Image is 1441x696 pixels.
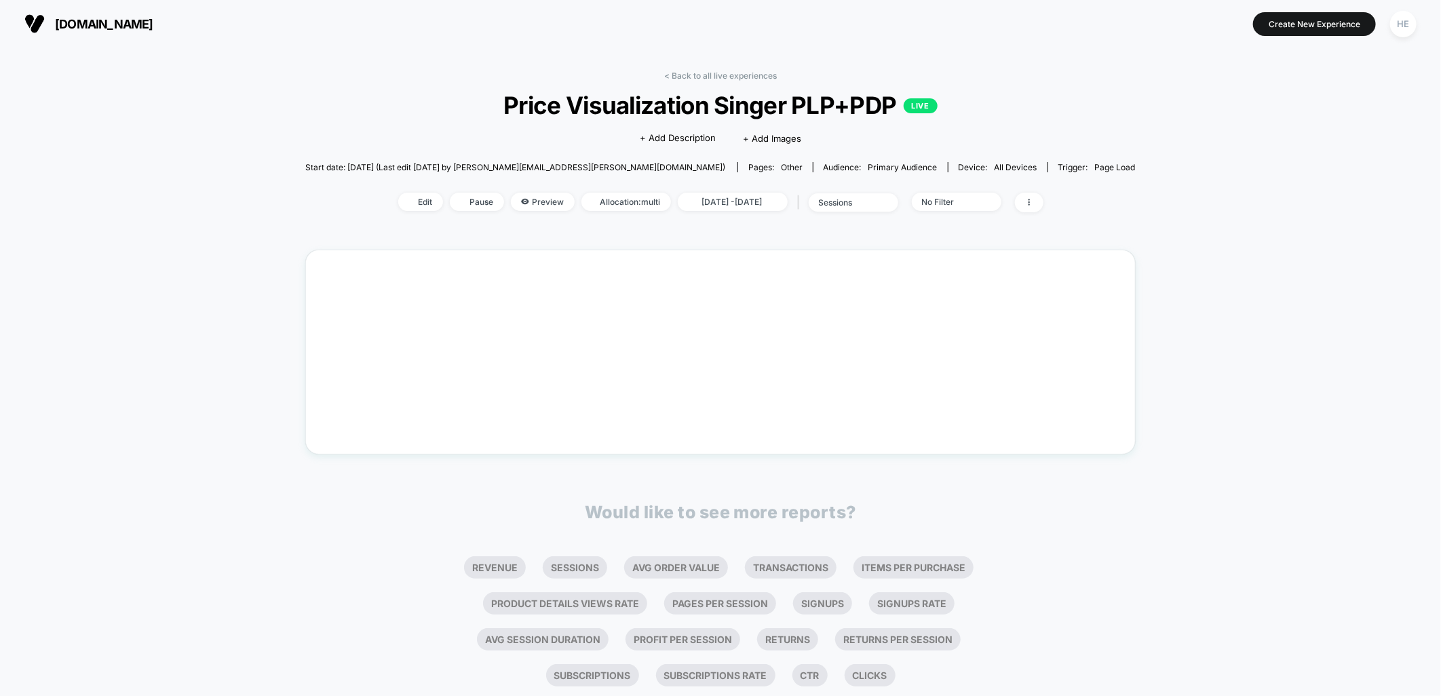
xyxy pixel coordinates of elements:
div: Trigger: [1058,162,1136,172]
li: Product Details Views Rate [483,592,647,615]
div: HE [1390,11,1417,37]
span: Price Visualization Singer PLP+PDP [347,91,1094,119]
span: + Add Description [640,132,716,145]
span: Start date: [DATE] (Last edit [DATE] by [PERSON_NAME][EMAIL_ADDRESS][PERSON_NAME][DOMAIN_NAME]) [305,162,725,172]
span: + Add Images [743,133,801,144]
span: Page Load [1095,162,1136,172]
li: Items Per Purchase [853,556,974,579]
div: Audience: [824,162,938,172]
li: Clicks [845,664,896,687]
p: LIVE [904,98,938,113]
div: sessions [819,197,873,208]
li: Avg Order Value [624,556,728,579]
span: [DOMAIN_NAME] [55,17,153,31]
img: Visually logo [24,14,45,34]
li: Signups [793,592,852,615]
li: Profit Per Session [626,628,740,651]
li: Pages Per Session [664,592,776,615]
span: Device: [948,162,1048,172]
button: [DOMAIN_NAME] [20,13,157,35]
span: | [794,193,809,212]
div: No Filter [922,197,976,207]
button: Create New Experience [1253,12,1376,36]
li: Subscriptions [546,664,639,687]
li: Ctr [792,664,828,687]
a: < Back to all live experiences [664,71,777,81]
button: HE [1386,10,1421,38]
span: Pause [450,193,504,211]
span: [DATE] - [DATE] [678,193,788,211]
li: Returns Per Session [835,628,961,651]
li: Sessions [543,556,607,579]
span: other [781,162,803,172]
p: Would like to see more reports? [585,502,856,522]
li: Returns [757,628,818,651]
li: Subscriptions Rate [656,664,775,687]
span: all devices [995,162,1037,172]
li: Transactions [745,556,837,579]
li: Signups Rate [869,592,955,615]
span: Primary Audience [868,162,938,172]
span: Edit [398,193,443,211]
span: Preview [511,193,575,211]
div: Pages: [748,162,803,172]
li: Revenue [464,556,526,579]
li: Avg Session Duration [477,628,609,651]
span: Allocation: multi [581,193,671,211]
